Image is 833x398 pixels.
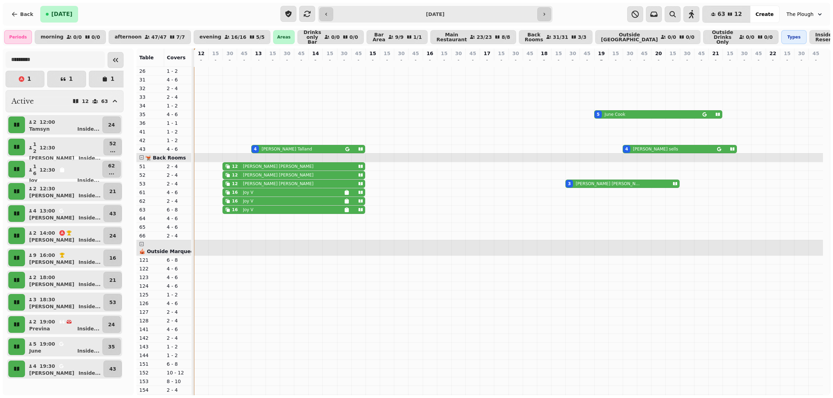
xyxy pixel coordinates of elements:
p: 0 [584,58,590,65]
div: 16 [232,190,238,195]
p: 45 [641,50,647,57]
button: 419:30[PERSON_NAME]Inside... [26,361,102,377]
button: 1 [47,71,86,87]
p: Inside ... [77,177,100,184]
span: Covers [167,55,186,60]
p: 52 [139,172,161,179]
p: 43 [139,146,161,153]
p: ... [108,169,115,176]
p: 12:30 [40,185,55,192]
p: 64 [139,215,161,222]
p: 20 [655,50,662,57]
p: 0 [556,58,561,65]
p: 0 [756,58,762,65]
span: [DATE] [51,11,73,17]
p: 4 [33,363,37,370]
span: Create [756,12,774,17]
p: 14:00 [40,230,55,236]
button: 212:00TamsynInside... [26,116,101,133]
p: 30 [226,50,233,57]
p: 45 [355,50,362,57]
p: 15 [327,50,333,57]
span: Back [20,12,33,17]
p: 19:30 [40,363,55,370]
p: 51 [139,163,161,170]
p: 65 [139,224,161,231]
p: 16 [427,50,433,57]
p: 45 [469,50,476,57]
p: [PERSON_NAME] [PERSON_NAME] [576,181,642,187]
p: 0 [770,58,776,65]
p: 61 [139,189,161,196]
p: 30 [570,50,576,57]
button: 1212:30[PERSON_NAME]Inside... [26,139,102,155]
p: 0 [241,58,247,65]
p: 15 [441,50,447,57]
p: 0 [342,58,347,65]
p: 0 [813,58,819,65]
p: [PERSON_NAME] [29,259,74,266]
p: 0 [413,58,418,65]
p: 0 [784,58,790,65]
p: 30 [227,58,233,72]
p: 15 [369,50,376,57]
p: 3 / 3 [578,35,587,40]
p: Bar Area [372,32,385,42]
button: 53 [103,294,122,311]
p: 0 [441,58,447,65]
p: 30 [626,50,633,57]
p: 0 [641,58,647,65]
p: [PERSON_NAME] [PERSON_NAME] [243,181,313,187]
button: 6312 [702,6,750,23]
p: 0 / 0 [746,35,755,40]
p: Inside ... [78,259,101,266]
button: Create [750,6,779,23]
span: Table [139,55,154,60]
h2: Active [11,96,34,106]
button: 52... [103,139,122,155]
p: 45 [813,50,819,57]
p: 31 [139,76,161,83]
p: 4 [627,58,633,65]
p: ... [109,147,116,154]
button: Drinks only Bar0/00/0 [297,30,364,44]
p: 4 - 6 [167,224,188,231]
span: 12 [734,11,742,17]
p: 0 / 0 [331,35,340,40]
button: 62... [102,161,121,178]
p: 43 [109,365,116,372]
p: 15 [670,50,676,57]
p: 2 [33,230,37,236]
p: 19:00 [40,340,55,347]
p: 9 / 9 [395,35,404,40]
p: 30 [684,50,690,57]
p: 12:30 [40,166,55,173]
p: 30 [512,50,519,57]
p: Inside ... [77,347,100,354]
p: 0 [684,58,690,65]
p: Inside ... [78,370,101,377]
p: 4 [256,58,261,65]
p: 15 [726,50,733,57]
button: 21 [103,183,122,200]
p: 63 [139,206,161,213]
p: 12 [33,141,37,155]
p: 16 / 16 [231,35,246,40]
p: 0 [356,58,361,65]
p: 1 [27,76,31,82]
p: 53 [139,180,161,187]
p: 15 [269,50,276,57]
p: Inside ... [78,236,101,243]
div: Periods [4,30,32,44]
p: 4 - 6 [167,76,188,83]
p: Outside [GEOGRAPHIC_DATA] [601,32,658,42]
p: 4 - 6 [167,189,188,196]
p: 22 [769,50,776,57]
p: 45 [755,50,762,57]
p: Inside ... [78,155,101,162]
p: 0 [527,58,533,65]
button: The Plough [782,8,827,20]
p: 0 [699,58,704,65]
p: 1 [110,76,114,82]
button: 413:00[PERSON_NAME]Inside... [26,205,102,222]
